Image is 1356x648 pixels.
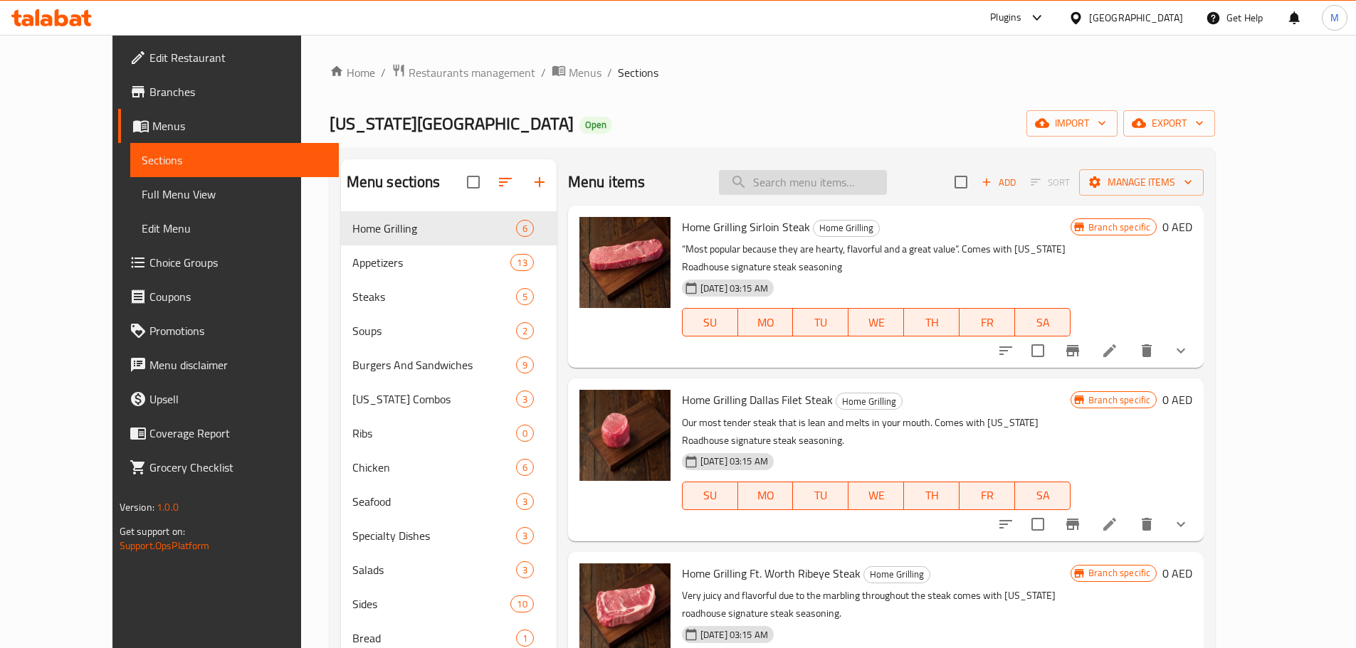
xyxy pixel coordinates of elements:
span: 1.0.0 [157,498,179,516]
span: 3 [517,495,533,509]
div: [GEOGRAPHIC_DATA] [1089,10,1183,26]
div: Specialty Dishes [352,527,516,544]
li: / [607,64,612,81]
button: Manage items [1079,169,1204,196]
span: Branch specific [1083,221,1156,234]
span: M [1330,10,1339,26]
span: Home Grilling Dallas Filet Steak [682,389,833,410]
button: WE [848,308,904,336]
span: SA [1021,485,1065,506]
span: Home Grilling [864,566,930,583]
div: items [516,630,534,647]
span: Sections [142,152,327,169]
span: 3 [517,529,533,543]
a: Edit menu item [1101,342,1118,359]
span: Home Grilling [814,220,879,236]
button: TU [793,308,848,336]
button: delete [1130,507,1164,541]
span: Manage items [1090,174,1192,191]
span: Burgers And Sandwiches [352,356,516,373]
span: Select section [946,167,976,197]
a: Restaurants management [391,63,535,82]
span: 10 [511,597,532,611]
div: items [516,425,534,442]
a: Promotions [118,314,339,348]
span: export [1135,115,1204,132]
a: Upsell [118,382,339,416]
span: Chicken [352,459,516,476]
span: TU [799,312,843,333]
div: items [516,527,534,544]
div: Salads [352,561,516,578]
span: Branch specific [1083,393,1156,407]
span: Sections [618,64,658,81]
div: [US_STATE] Combos3 [341,382,557,416]
button: Branch-specific-item [1056,507,1090,541]
div: Appetizers13 [341,245,557,280]
span: Home Grilling [836,393,902,410]
div: Open [579,117,612,134]
button: sort-choices [989,334,1023,368]
div: Sides10 [341,587,557,621]
span: Menus [152,117,327,134]
span: Version: [120,498,154,516]
p: Our most tender steak that is lean and melts in your mouth. Comes with [US_STATE] Roadhouse signa... [682,414,1071,450]
span: 1 [517,632,533,645]
button: FR [960,482,1015,510]
span: FR [965,485,1009,506]
button: TH [904,482,960,510]
div: Soups [352,322,516,339]
div: Sides [352,595,511,612]
span: Coupons [149,288,327,305]
span: Edit Restaurant [149,49,327,66]
div: Home Grilling6 [341,211,557,245]
span: Home Grilling [352,220,516,237]
div: Ribs0 [341,416,557,450]
span: TH [910,485,954,506]
a: Grocery Checklist [118,450,339,484]
div: items [516,322,534,339]
a: Full Menu View [130,177,339,211]
nav: breadcrumb [330,63,1216,82]
span: Menus [569,64,601,81]
div: Salads3 [341,553,557,587]
button: MO [738,308,794,336]
span: TU [799,485,843,506]
li: / [381,64,386,81]
span: 9 [517,358,533,372]
span: 3 [517,393,533,406]
svg: Show Choices [1172,516,1189,533]
div: items [516,561,534,578]
div: items [516,220,534,237]
p: “Most popular because they are hearty, flavorful and a great value”. Comes with [US_STATE] Roadho... [682,240,1071,276]
span: Upsell [149,391,327,408]
a: Edit Menu [130,211,339,245]
button: Add [976,171,1021,193]
span: MO [744,485,788,506]
button: sort-choices [989,507,1023,541]
span: Appetizers [352,254,511,271]
button: delete [1130,334,1164,368]
button: show more [1164,507,1198,541]
span: WE [854,312,898,333]
a: Edit Restaurant [118,41,339,75]
span: 2 [517,324,533,338]
span: WE [854,485,898,506]
span: Add item [976,171,1021,193]
div: Steaks [352,288,516,305]
span: Seafood [352,493,516,510]
span: 0 [517,427,533,440]
span: Coverage Report [149,425,327,442]
div: items [516,493,534,510]
button: FR [960,308,1015,336]
span: Select all sections [458,167,488,197]
span: Ribs [352,425,516,442]
button: import [1026,110,1118,137]
button: TU [793,482,848,510]
svg: Show Choices [1172,342,1189,359]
